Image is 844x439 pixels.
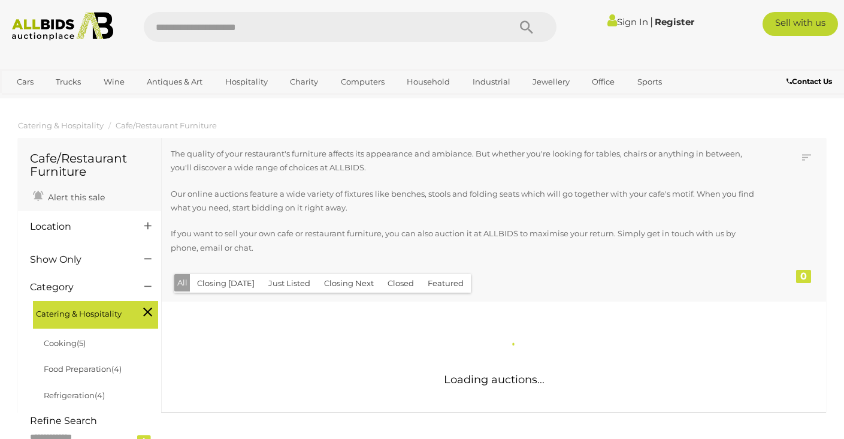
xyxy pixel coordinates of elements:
span: Alert this sale [45,192,105,203]
a: Sports [630,72,670,92]
div: 0 [796,270,811,283]
a: Sign In [607,16,648,28]
button: Closing Next [317,274,381,293]
a: Trucks [48,72,89,92]
a: Catering & Hospitality [18,121,104,130]
h4: Show Only [30,254,126,265]
a: Industrial [465,72,518,92]
a: Charity [282,72,326,92]
a: Cafe/Restaurant Furniture [116,121,217,130]
span: (4) [95,390,105,400]
a: Cars [9,72,41,92]
span: | [650,15,653,28]
p: If you want to sell your own cafe or restaurant furniture, you can also auction it at ALLBIDS to ... [171,227,754,255]
a: Register [655,16,694,28]
span: (5) [77,338,86,348]
a: Alert this sale [30,187,108,205]
h1: Cafe/Restaurant Furniture [30,152,149,178]
a: Hospitality [217,72,276,92]
button: All [174,274,190,291]
a: Computers [333,72,392,92]
button: Closed [380,274,421,293]
p: The quality of your restaurant's furniture affects its appearance and ambiance. But whether you'r... [171,147,754,175]
a: Wine [96,72,132,92]
img: Allbids.com.au [6,12,119,41]
h4: Category [30,282,126,293]
a: Refrigeration(4) [44,390,105,400]
a: [GEOGRAPHIC_DATA] [9,92,110,112]
button: Just Listed [261,274,317,293]
a: Household [399,72,458,92]
span: Catering & Hospitality [36,304,126,321]
a: Jewellery [525,72,577,92]
a: Food Preparation(4) [44,364,122,374]
a: Sell with us [763,12,838,36]
h4: Location [30,221,126,232]
a: Antiques & Art [139,72,210,92]
b: Contact Us [786,77,832,86]
a: Contact Us [786,75,835,88]
span: Loading auctions... [444,373,544,386]
h4: Refine Search [30,416,158,426]
a: Cooking(5) [44,338,86,348]
button: Featured [421,274,471,293]
a: Office [584,72,622,92]
button: Closing [DATE] [190,274,262,293]
p: Our online auctions feature a wide variety of fixtures like benches, stools and folding seats whi... [171,187,754,215]
button: Search [497,12,556,42]
span: (4) [111,364,122,374]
